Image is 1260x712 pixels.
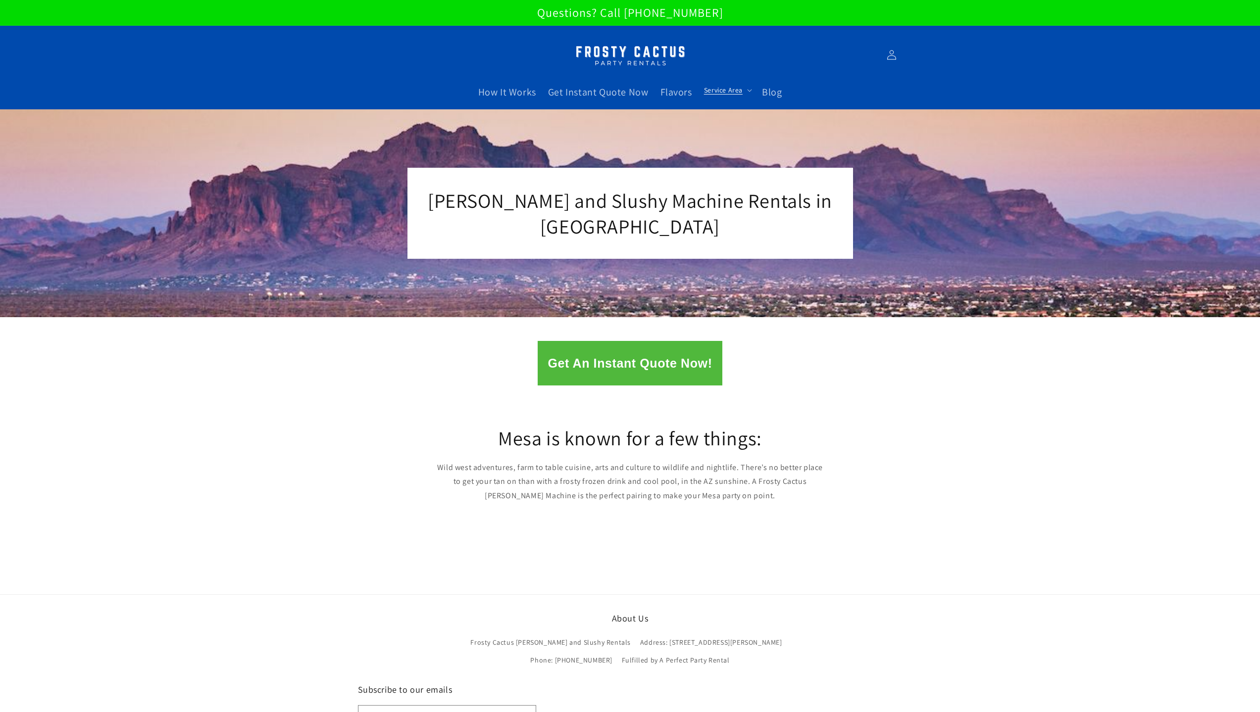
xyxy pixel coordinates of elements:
span: Blog [762,86,782,98]
span: Get Instant Quote Now [548,86,649,98]
a: Frosty Cactus [PERSON_NAME] and Slushy Rentals [470,636,631,651]
span: Service Area [704,86,743,95]
p: Wild west adventures, farm to table cuisine, arts and culture to wildlife and nightlife. There’s ... [437,461,823,503]
a: Fulfilled by A Perfect Party Rental [622,652,730,669]
span: [PERSON_NAME] and Slushy Machine Rentals in [GEOGRAPHIC_DATA] [428,188,832,239]
summary: Service Area [698,80,756,100]
a: How It Works [472,80,542,104]
a: Phone: [PHONE_NUMBER] [530,652,612,669]
a: Blog [756,80,788,104]
span: Flavors [660,86,692,98]
h2: Mesa is known for a few things: [437,425,823,451]
span: How It Works [478,86,536,98]
a: Address: [STREET_ADDRESS][PERSON_NAME] [640,634,782,651]
h2: Subscribe to our emails [358,684,630,695]
img: Margarita Machine Rental in Scottsdale, Phoenix, Tempe, Chandler, Gilbert, Mesa and Maricopa [568,40,692,71]
a: Flavors [655,80,698,104]
button: Get An Instant Quote Now! [538,341,722,385]
h2: About Us [442,613,818,624]
a: Get Instant Quote Now [542,80,655,104]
